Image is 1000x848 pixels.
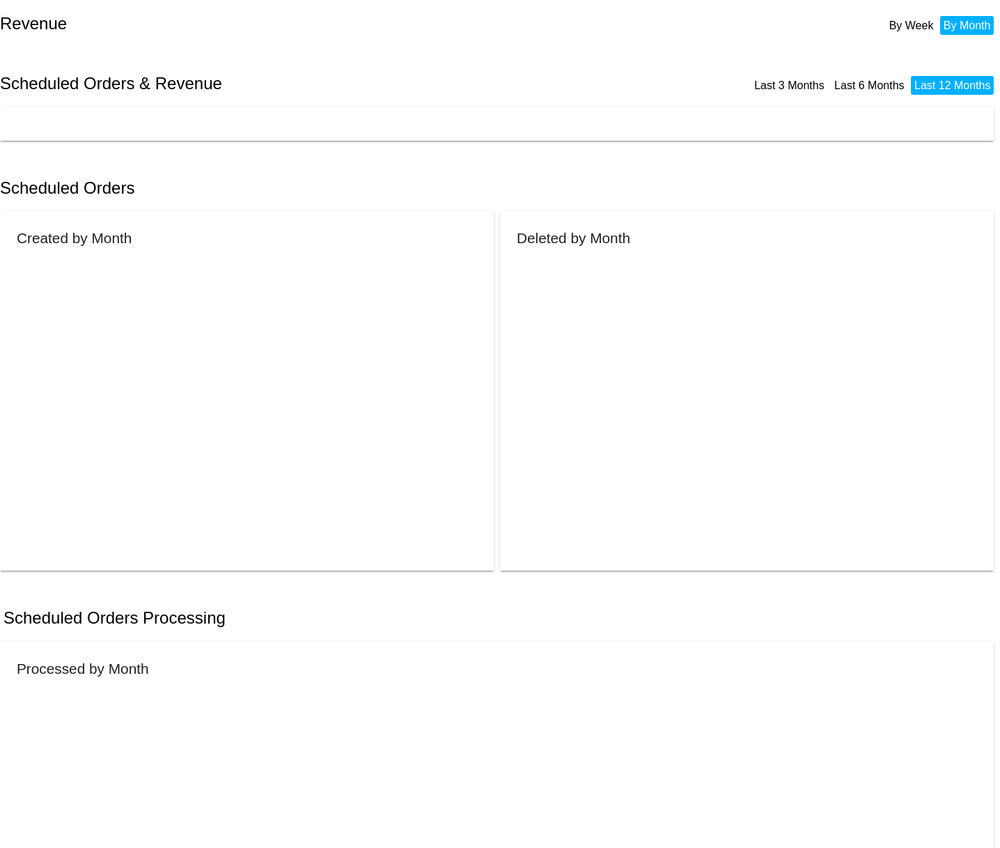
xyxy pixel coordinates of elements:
a: Last 3 Months [754,79,825,91]
a: Last 12 Months [914,79,990,91]
h2: Created by Month [17,230,132,246]
li: By Month [940,16,994,35]
a: Last 6 Months [834,79,905,91]
h2: Processed by Month [17,661,149,677]
li: By Week [886,16,937,35]
h2: Scheduled Orders Processing [3,608,226,628]
h2: Deleted by Month [517,230,630,246]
